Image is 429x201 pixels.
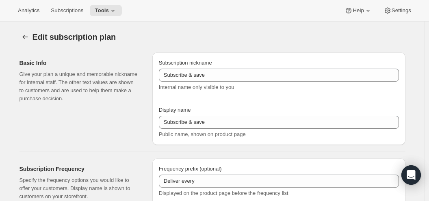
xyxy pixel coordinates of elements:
span: Displayed on the product page before the frequency list [159,190,288,196]
input: Subscribe & Save [159,116,399,129]
span: Subscriptions [51,7,83,14]
span: Edit subscription plan [32,32,116,41]
span: Subscription nickname [159,60,212,66]
span: Public name, shown on product page [159,131,246,137]
button: Subscription plans [19,31,31,43]
span: Help [353,7,364,14]
h2: Basic Info [19,59,139,67]
span: Analytics [18,7,39,14]
button: Settings [379,5,416,16]
button: Tools [90,5,122,16]
button: Analytics [13,5,44,16]
input: Deliver every [159,175,399,188]
input: Subscribe & Save [159,69,399,82]
span: Frequency prefix (optional) [159,166,222,172]
button: Subscriptions [46,5,88,16]
div: Open Intercom Messenger [401,165,421,185]
span: Display name [159,107,191,113]
span: Tools [95,7,109,14]
p: Specify the frequency options you would like to offer your customers. Display name is shown to cu... [19,176,139,201]
p: Give your plan a unique and memorable nickname for internal staff. The other text values are show... [19,70,139,103]
span: Internal name only visible to you [159,84,234,90]
span: Settings [392,7,411,14]
button: Help [340,5,377,16]
h2: Subscription Frequency [19,165,139,173]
